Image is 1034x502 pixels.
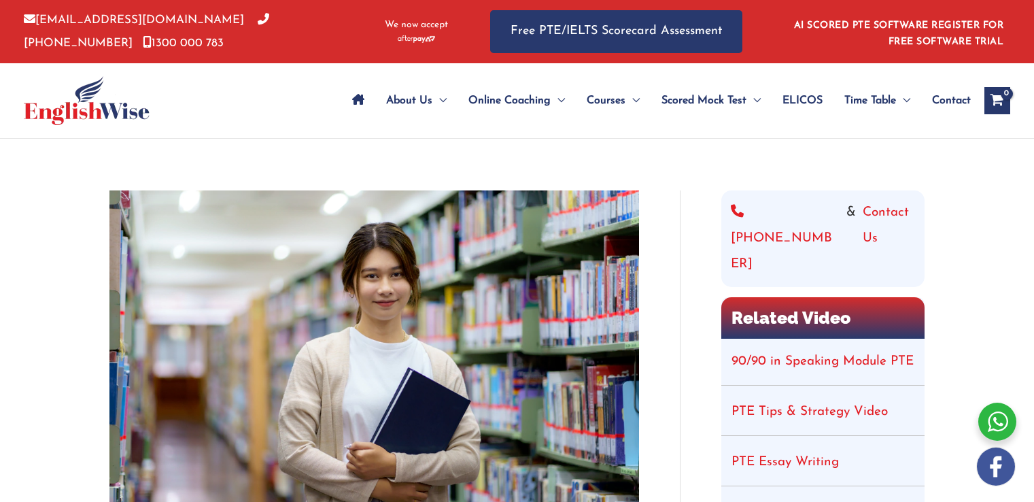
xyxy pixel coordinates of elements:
[932,77,971,124] span: Contact
[731,200,915,278] div: &
[731,456,839,469] a: PTE Essay Writing
[661,77,746,124] span: Scored Mock Test
[143,37,224,49] a: 1300 000 783
[398,35,435,43] img: Afterpay-Logo
[786,10,1010,54] aside: Header Widget 1
[746,77,761,124] span: Menu Toggle
[375,77,458,124] a: About UsMenu Toggle
[490,10,742,53] a: Free PTE/IELTS Scorecard Assessment
[844,77,896,124] span: Time Table
[432,77,447,124] span: Menu Toggle
[896,77,910,124] span: Menu Toggle
[386,77,432,124] span: About Us
[385,18,448,32] span: We now accept
[794,20,1004,47] a: AI SCORED PTE SOFTWARE REGISTER FOR FREE SOFTWARE TRIAL
[576,77,651,124] a: CoursesMenu Toggle
[468,77,551,124] span: Online Coaching
[24,14,269,48] a: [PHONE_NUMBER]
[863,200,915,278] a: Contact Us
[731,405,888,418] a: PTE Tips & Strategy Video
[921,77,971,124] a: Contact
[341,77,971,124] nav: Site Navigation: Main Menu
[721,297,925,339] h2: Related Video
[551,77,565,124] span: Menu Toggle
[731,355,914,368] a: 90/90 in Speaking Module PTE
[977,448,1015,486] img: white-facebook.png
[625,77,640,124] span: Menu Toggle
[772,77,833,124] a: ELICOS
[782,77,823,124] span: ELICOS
[731,200,840,278] a: [PHONE_NUMBER]
[833,77,921,124] a: Time TableMenu Toggle
[984,87,1010,114] a: View Shopping Cart, empty
[587,77,625,124] span: Courses
[24,76,150,125] img: cropped-ew-logo
[24,14,244,26] a: [EMAIL_ADDRESS][DOMAIN_NAME]
[458,77,576,124] a: Online CoachingMenu Toggle
[651,77,772,124] a: Scored Mock TestMenu Toggle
